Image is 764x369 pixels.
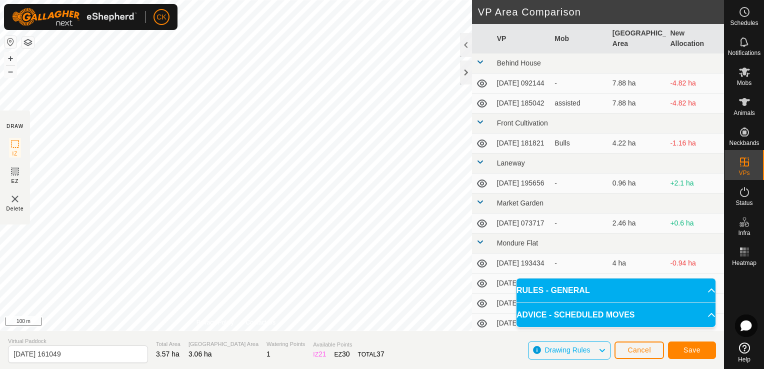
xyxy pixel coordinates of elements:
[516,284,590,296] span: RULES - GENERAL
[497,239,538,247] span: Mondure Flat
[493,173,551,193] td: [DATE] 195656
[608,273,666,293] td: 4.56 ha
[728,50,760,56] span: Notifications
[246,318,275,327] a: Contact Us
[735,200,752,206] span: Status
[493,253,551,273] td: [DATE] 193434
[493,213,551,233] td: [DATE] 073717
[188,340,258,348] span: [GEOGRAPHIC_DATA] Area
[668,341,716,359] button: Save
[666,253,724,273] td: -0.94 ha
[608,93,666,113] td: 7.88 ha
[614,341,664,359] button: Cancel
[683,346,700,354] span: Save
[266,340,305,348] span: Watering Points
[608,253,666,273] td: 4 ha
[666,273,724,293] td: -1.5 ha
[737,80,751,86] span: Mobs
[11,177,19,185] span: EZ
[8,337,148,345] span: Virtual Paddock
[493,313,551,333] td: [DATE] 203045
[554,138,604,148] div: Bulls
[666,93,724,113] td: -4.82 ha
[497,199,543,207] span: Market Garden
[497,59,541,67] span: Behind House
[733,110,755,116] span: Animals
[554,98,604,108] div: assisted
[156,12,166,22] span: CK
[666,73,724,93] td: -4.82 ha
[6,205,24,212] span: Delete
[666,213,724,233] td: +0.6 ha
[22,36,34,48] button: Map Layers
[318,350,326,358] span: 21
[4,36,16,48] button: Reset Map
[4,52,16,64] button: +
[732,260,756,266] span: Heatmap
[730,20,758,26] span: Schedules
[666,24,724,53] th: New Allocation
[493,293,551,313] td: [DATE] 203021
[666,133,724,153] td: -1.16 ha
[493,93,551,113] td: [DATE] 185042
[156,340,180,348] span: Total Area
[608,24,666,53] th: [GEOGRAPHIC_DATA] Area
[12,150,18,157] span: IZ
[608,133,666,153] td: 4.22 ha
[188,350,212,358] span: 3.06 ha
[554,178,604,188] div: -
[9,193,21,205] img: VP
[6,122,23,130] div: DRAW
[334,349,350,359] div: EZ
[516,278,715,302] p-accordion-header: RULES - GENERAL
[516,303,715,327] p-accordion-header: ADVICE - SCHEDULED MOVES
[376,350,384,358] span: 37
[493,133,551,153] td: [DATE] 181821
[516,309,634,321] span: ADVICE - SCHEDULED MOVES
[608,213,666,233] td: 2.46 ha
[266,350,270,358] span: 1
[550,24,608,53] th: Mob
[358,349,384,359] div: TOTAL
[156,350,179,358] span: 3.57 ha
[478,6,724,18] h2: VP Area Comparison
[313,349,326,359] div: IZ
[608,173,666,193] td: 0.96 ha
[738,356,750,362] span: Help
[342,350,350,358] span: 30
[729,140,759,146] span: Neckbands
[554,78,604,88] div: -
[608,73,666,93] td: 7.88 ha
[493,73,551,93] td: [DATE] 092144
[627,346,651,354] span: Cancel
[724,338,764,366] a: Help
[497,159,525,167] span: Laneway
[738,230,750,236] span: Infra
[554,258,604,268] div: -
[544,346,590,354] span: Drawing Rules
[493,24,551,53] th: VP
[497,119,548,127] span: Front Cultivation
[493,273,551,293] td: [DATE] 202934
[554,218,604,228] div: -
[666,173,724,193] td: +2.1 ha
[196,318,234,327] a: Privacy Policy
[4,65,16,77] button: –
[12,8,137,26] img: Gallagher Logo
[738,170,749,176] span: VPs
[313,340,384,349] span: Available Points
